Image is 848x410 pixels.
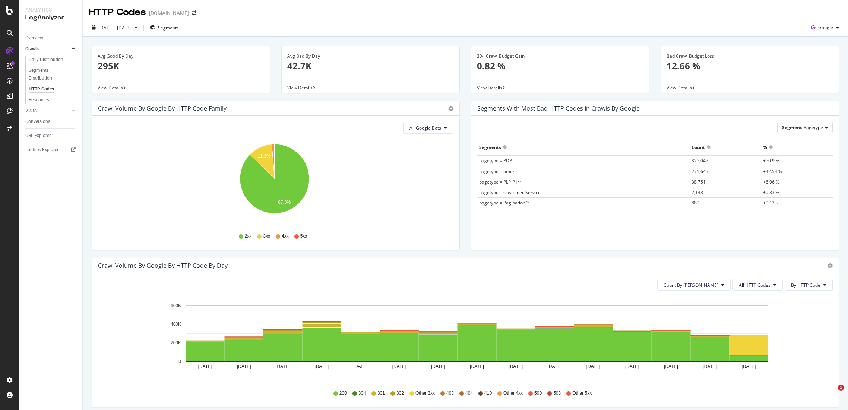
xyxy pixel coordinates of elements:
span: By HTTP Code [791,282,820,288]
svg: A chart. [98,140,450,226]
text: [DATE] [198,364,212,369]
text: [DATE] [392,364,406,369]
text: 11.3% [258,153,270,159]
div: arrow-right-arrow-left [192,10,196,16]
span: 500 [534,390,542,397]
span: View Details [477,85,502,91]
text: 0 [178,359,181,364]
button: Segments [147,22,182,34]
span: All HTTP Codes [739,282,771,288]
span: 301 [377,390,385,397]
p: 12.66 % [667,60,833,72]
a: Crawls [25,45,70,53]
div: URL Explorer [25,132,51,140]
span: 200 [339,390,347,397]
text: [DATE] [470,364,484,369]
div: Avg Bad By Day [287,53,454,60]
a: Logfiles Explorer [25,146,77,154]
span: Segment [782,124,802,131]
div: LogAnalyzer [25,13,76,22]
div: Overview [25,34,43,42]
a: Visits [25,107,70,115]
span: View Details [287,85,313,91]
iframe: Intercom live chat [823,385,841,403]
span: 503 [553,390,561,397]
span: [DATE] - [DATE] [99,25,132,31]
div: HTTP Codes [89,6,146,19]
a: HTTP Codes [29,85,77,93]
text: [DATE] [314,364,329,369]
span: 38,751 [692,179,706,185]
div: Count [692,141,705,153]
text: 400K [171,322,181,327]
button: Google [808,22,842,34]
span: +0.33 % [763,189,779,196]
span: +0.13 % [763,200,779,206]
text: [DATE] [548,364,562,369]
div: Crawls [25,45,39,53]
div: Segments [479,141,501,153]
span: All Google Bots [409,125,441,131]
span: 2xx [245,233,252,239]
span: 302 [396,390,404,397]
span: 325,047 [692,158,708,164]
text: 200K [171,340,181,346]
div: Bad Crawl Budget Loss [667,53,833,60]
p: 0.82 % [477,60,643,72]
text: 87.3% [278,200,291,205]
button: All Google Bots [403,122,453,134]
div: Crawl Volume by google by HTTP Code by Day [98,262,228,269]
p: 42.7K [287,60,454,72]
text: [DATE] [664,364,678,369]
text: [DATE] [431,364,445,369]
text: [DATE] [586,364,601,369]
div: Conversions [25,118,50,125]
text: [DATE] [354,364,368,369]
button: By HTTP Code [785,279,833,291]
span: Count By Day [664,282,718,288]
svg: A chart. [98,297,826,383]
div: Segments Distribution [29,67,70,82]
span: pagetype = PLP-P1/* [479,179,522,185]
span: 3xx [263,233,270,239]
span: pagetype = Pagination/* [479,200,529,206]
a: Resources [29,96,77,104]
span: 4xx [282,233,289,239]
span: 404 [465,390,473,397]
text: [DATE] [703,364,717,369]
div: Segments with most bad HTTP codes in Crawls by google [477,105,640,112]
text: [DATE] [742,364,756,369]
a: Daily Distribution [29,56,77,64]
p: 295K [98,60,264,72]
div: Crawl Volume by google by HTTP Code Family [98,105,227,112]
span: Other 4xx [503,390,523,397]
span: 1 [838,385,844,391]
text: [DATE] [625,364,639,369]
div: gear [448,106,453,111]
span: Segments [158,25,179,31]
button: [DATE] - [DATE] [89,22,140,34]
a: Overview [25,34,77,42]
span: 410 [484,390,492,397]
span: Google [818,24,833,31]
span: Other 5xx [572,390,592,397]
div: % [763,141,767,153]
div: Daily Distribution [29,56,63,64]
span: +42.54 % [763,168,782,175]
div: Resources [29,96,49,104]
div: Analytics [25,6,76,13]
span: pagetype = PDP [479,158,512,164]
text: [DATE] [237,364,251,369]
a: Conversions [25,118,77,125]
div: Logfiles Explorer [25,146,58,154]
text: [DATE] [509,364,523,369]
span: +6.06 % [763,179,779,185]
span: View Details [98,85,123,91]
span: View Details [667,85,692,91]
button: All HTTP Codes [732,279,783,291]
span: pagetype = Customer-Services [479,189,543,196]
span: 403 [446,390,454,397]
div: Avg Good By Day [98,53,264,60]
